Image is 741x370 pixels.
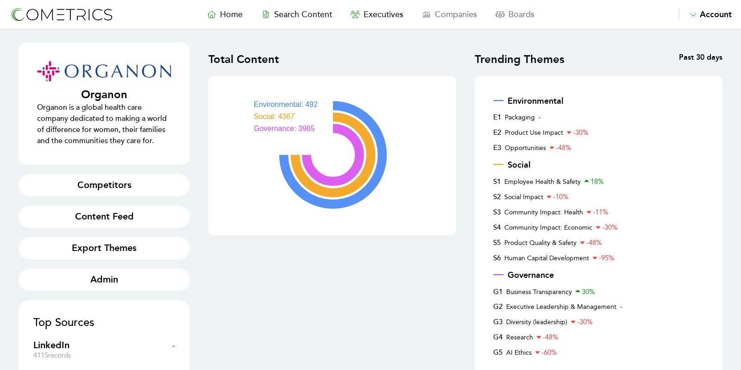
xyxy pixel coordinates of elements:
[700,9,732,19] span: Account
[493,317,592,327] a: G3Diversity (leadership)-30%
[546,144,571,152] span: -48 %
[493,223,501,232] span: S 4
[616,302,622,311] span: -
[493,318,502,326] span: G 3
[493,143,571,153] a: E3Opportunities-48%
[532,348,557,357] span: -60 %
[493,94,622,107] h3: Environmental
[592,223,617,232] span: -30 %
[493,288,502,296] span: G 1
[493,333,502,342] span: G 4
[37,87,171,102] h1: Organon
[493,302,622,312] a: G2Executive Leadership & Management-
[364,9,403,19] span: Executives
[581,177,603,186] span: 18 %
[493,144,501,152] span: E 3
[493,238,501,247] span: S 5
[493,348,502,357] span: G 5
[33,350,71,361] p: 4115 records
[475,52,599,67] div: Trending Themes
[577,238,602,247] span: -48 %
[19,206,190,228] a: Content Feed
[493,207,608,217] a: S3Community Impact: Health-11%
[493,177,603,187] a: S1Employee Health & Safety18%
[208,52,333,67] div: Total Content
[9,6,113,23] img: logo-refresh-RPX2ODFg.svg
[493,128,588,138] a: E2Product Use Impact-30%
[252,8,341,21] a: Search Content
[19,237,190,259] button: Export Themes
[19,269,190,291] a: Admin
[493,113,501,122] span: E 1
[493,208,501,217] span: S 3
[493,238,602,248] a: S5Product Quality & Safety-48%
[172,339,175,361] span: -
[341,8,413,21] a: Executives
[198,8,252,21] a: Home
[486,8,544,21] a: Boards
[247,113,295,120] span: Social: 4367
[493,332,558,342] a: G4Research-48%
[599,52,723,67] div: Past 30 days
[509,9,534,19] span: Boards
[493,158,622,171] h3: Social
[572,288,595,296] span: 30 %
[493,192,568,202] a: S2Social Impact-10%
[33,315,94,330] h1: Top Sources
[589,254,614,262] span: -95 %
[247,125,315,132] span: Governance: 3985
[493,269,622,282] h3: Governance
[493,348,557,357] a: G5AI Ethics-60%
[493,177,501,186] span: S 1
[493,113,541,122] a: E1Packaging-
[563,128,588,137] span: -30 %
[274,9,332,19] span: Search Content
[535,113,541,122] span: -
[413,8,486,21] a: Companies
[493,223,617,232] a: S4Community Impact: Economic-30%
[493,254,501,263] span: S 6
[493,253,614,263] a: S6Human Capital Development-95%
[247,100,318,108] span: Environmental: 492
[19,174,190,196] a: Competitors
[37,102,171,146] p: Organon is a global health care company dedicated to making a world of difference for women, thei...
[220,9,243,19] span: Home
[493,128,501,137] span: E 2
[33,339,71,352] h3: LinkedIn
[493,193,501,201] span: S 2
[543,193,568,201] span: -10 %
[435,9,477,19] span: Companies
[493,302,502,311] span: G 2
[493,287,595,297] a: G1Business Transparency30%
[583,208,608,216] span: -11 %
[567,318,592,326] span: -30 %
[678,8,732,21] button: Account
[533,333,558,341] span: -48 %
[37,61,171,82] img: company logo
